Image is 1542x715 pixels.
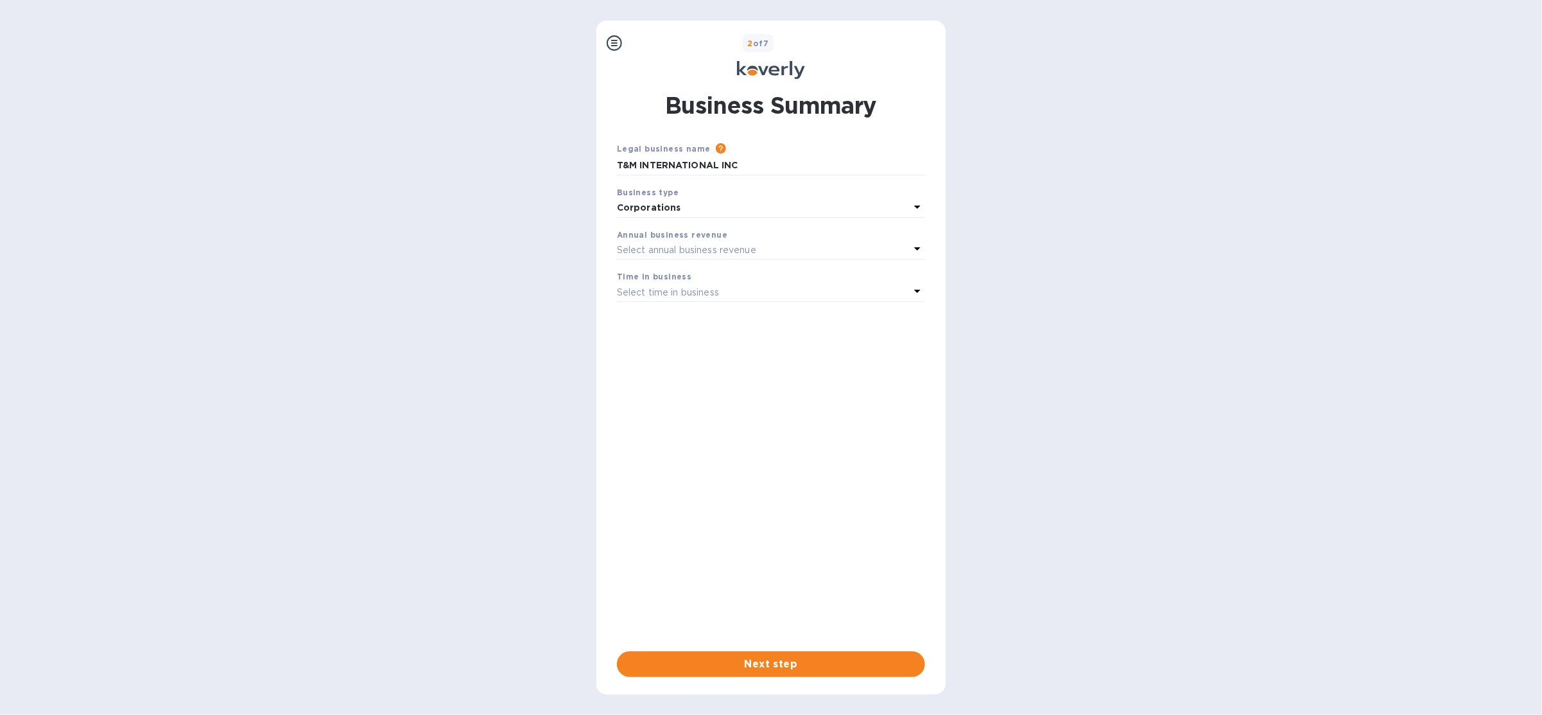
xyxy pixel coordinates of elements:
[617,156,925,175] input: Enter legal business name
[617,188,679,197] b: Business type
[748,39,769,48] b: of 7
[617,243,756,257] p: Select annual business revenue
[617,651,925,677] button: Next step
[665,89,877,121] h1: Business Summary
[748,39,753,48] span: 2
[617,144,711,154] b: Legal business name
[617,202,681,213] b: Corporations
[627,657,915,672] span: Next step
[617,230,727,240] b: Annual business revenue
[617,286,719,299] p: Select time in business
[617,272,691,281] b: Time in business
